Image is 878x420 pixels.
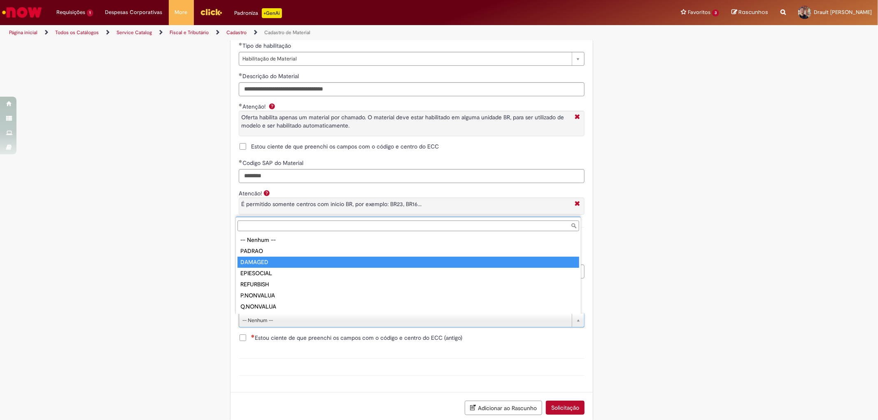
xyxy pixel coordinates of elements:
div: P.NONVALUA [238,290,579,301]
div: -- Nenhum -- [238,234,579,246]
div: EPIESOCIAL [238,268,579,279]
div: Q.NONVALUA [238,301,579,312]
div: PADRAO [238,246,579,257]
div: REFURBISH [238,279,579,290]
div: DAMAGED [238,257,579,268]
ul: Tipo de Avaliação [236,233,581,314]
